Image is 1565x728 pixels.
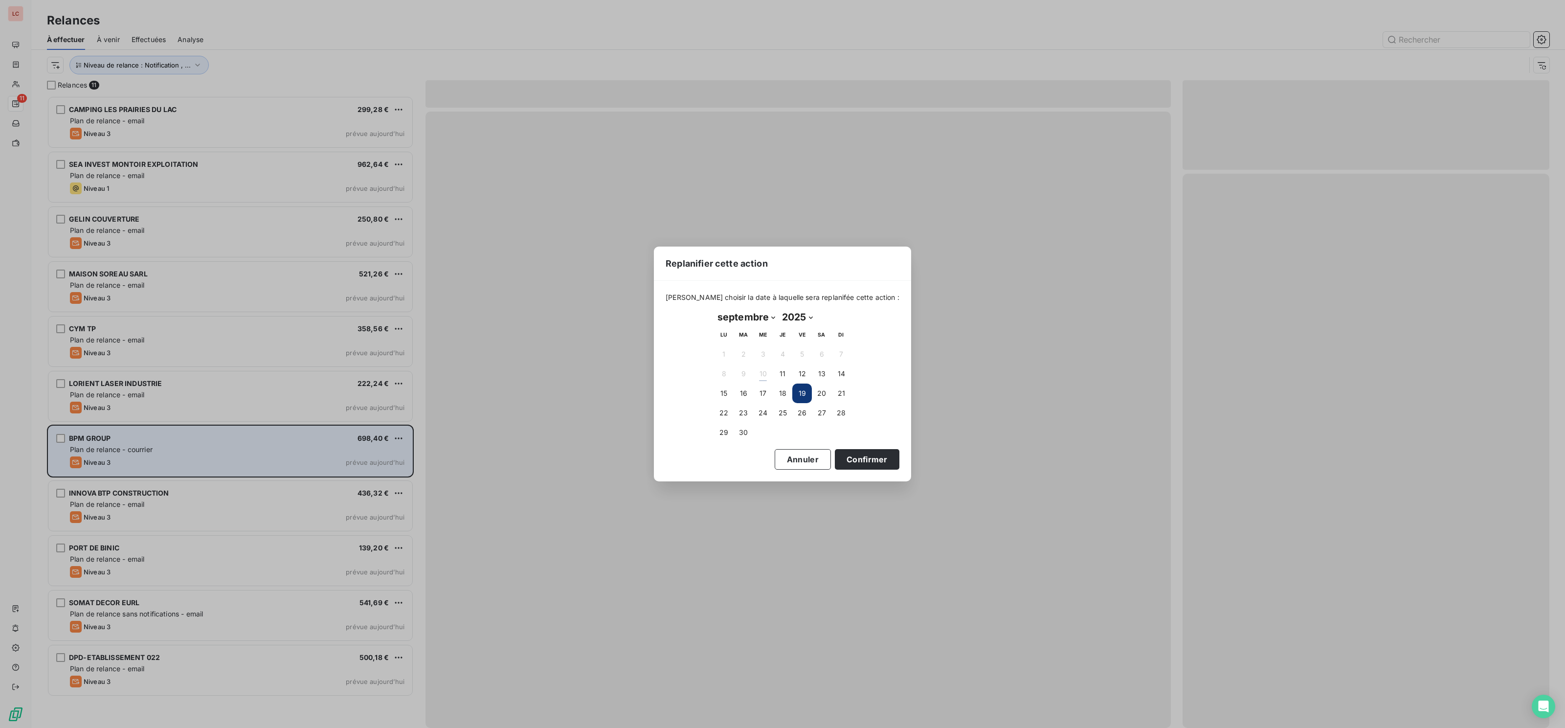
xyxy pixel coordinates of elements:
button: 9 [734,364,753,384]
button: 11 [773,364,792,384]
span: Replanifier cette action [666,257,768,270]
button: 20 [812,384,831,403]
button: 15 [714,384,734,403]
th: vendredi [792,325,812,344]
button: 6 [812,344,831,364]
button: 30 [734,423,753,442]
th: samedi [812,325,831,344]
button: 22 [714,403,734,423]
button: 7 [831,344,851,364]
button: 19 [792,384,812,403]
th: lundi [714,325,734,344]
th: mardi [734,325,753,344]
div: Open Intercom Messenger [1532,695,1555,718]
button: 26 [792,403,812,423]
button: 23 [734,403,753,423]
span: [PERSON_NAME] choisir la date à laquelle sera replanifée cette action : [666,293,899,302]
button: 12 [792,364,812,384]
button: Confirmer [835,449,899,470]
th: mercredi [753,325,773,344]
button: 27 [812,403,831,423]
button: 25 [773,403,792,423]
button: 13 [812,364,831,384]
button: 3 [753,344,773,364]
button: 5 [792,344,812,364]
button: 16 [734,384,753,403]
button: 1 [714,344,734,364]
button: 18 [773,384,792,403]
button: Annuler [775,449,831,470]
th: jeudi [773,325,792,344]
button: 14 [831,364,851,384]
button: 17 [753,384,773,403]
button: 29 [714,423,734,442]
button: 10 [753,364,773,384]
button: 8 [714,364,734,384]
button: 2 [734,344,753,364]
th: dimanche [831,325,851,344]
button: 21 [831,384,851,403]
button: 4 [773,344,792,364]
button: 24 [753,403,773,423]
button: 28 [831,403,851,423]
